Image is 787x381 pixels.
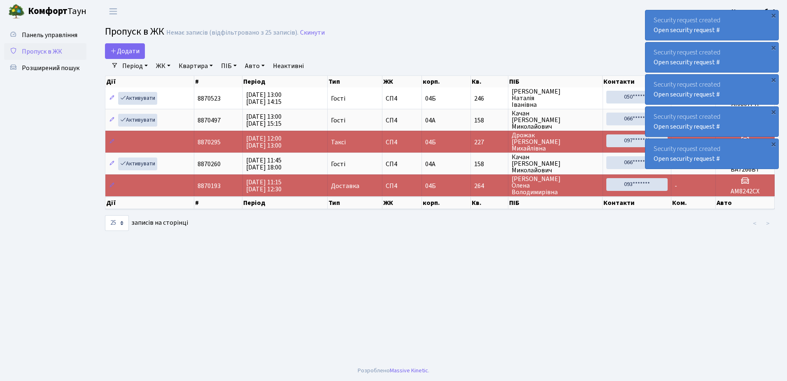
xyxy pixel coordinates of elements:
span: 8870193 [198,181,221,190]
th: # [194,76,243,87]
span: Дрожак [PERSON_NAME] Михайлівна [512,132,599,152]
span: Пропуск в ЖК [22,47,62,56]
a: Пропуск в ЖК [4,43,86,60]
a: Авто [242,59,268,73]
div: Security request created [645,42,778,72]
span: 04А [425,160,435,169]
th: Тип [328,197,382,209]
a: ЖК [153,59,174,73]
b: Комфорт [28,5,68,18]
span: Качан [PERSON_NAME] Миколайович [512,110,599,130]
h5: АМ8242СХ [719,188,771,195]
span: 8870295 [198,138,221,147]
a: Open security request # [654,122,720,131]
span: 8870497 [198,116,221,125]
th: ЖК [382,76,422,87]
select: записів на сторінці [105,215,129,231]
a: Розширений пошук [4,60,86,76]
span: 158 [474,161,505,167]
button: Переключити навігацію [103,5,123,18]
a: Скинути [300,29,325,37]
th: ПІБ [508,76,603,87]
a: Неактивні [270,59,307,73]
span: [PERSON_NAME] Наталія Іванівна [512,88,599,108]
span: - [675,181,677,190]
span: 158 [474,117,505,124]
div: × [769,43,778,52]
a: Massive Kinetic [390,366,428,375]
span: 246 [474,95,505,102]
th: Дії [105,76,194,87]
span: [DATE] 12:00 [DATE] 13:00 [246,134,282,150]
div: × [769,108,778,116]
div: Розроблено . [358,366,429,375]
a: Додати [105,43,145,59]
span: 04Б [425,138,436,147]
span: Додати [110,47,140,56]
a: Активувати [118,114,157,127]
span: [DATE] 11:45 [DATE] 18:00 [246,156,282,172]
span: 04Б [425,94,436,103]
span: Таун [28,5,86,19]
span: [DATE] 13:00 [DATE] 14:15 [246,90,282,106]
span: Розширений пошук [22,63,79,73]
th: корп. [422,197,471,209]
a: Open security request # [654,154,720,163]
th: Кв. [471,76,508,87]
span: Доставка [331,183,359,189]
span: 227 [474,139,505,146]
span: СП4 [386,161,418,167]
th: Період [242,197,327,209]
th: # [194,197,243,209]
th: ПІБ [508,197,603,209]
a: Панель управління [4,27,86,43]
th: ЖК [382,197,422,209]
a: Консьєрж б. 4. [731,7,777,16]
div: × [769,11,778,19]
span: Панель управління [22,31,77,40]
th: Дії [105,197,194,209]
label: записів на сторінці [105,215,188,231]
a: ПІБ [218,59,240,73]
a: Період [119,59,151,73]
span: [DATE] 13:00 [DATE] 15:15 [246,112,282,128]
a: Активувати [118,92,157,105]
a: Open security request # [654,90,720,99]
h5: ВА7266ВТ [719,166,771,174]
th: Контакти [603,197,671,209]
span: 8870260 [198,160,221,169]
span: [DATE] 11:15 [DATE] 12:30 [246,178,282,194]
div: Немає записів (відфільтровано з 25 записів). [166,29,298,37]
div: Security request created [645,10,778,40]
span: Таксі [331,139,346,146]
span: Пропуск в ЖК [105,24,164,39]
span: СП4 [386,183,418,189]
span: СП4 [386,95,418,102]
span: СП4 [386,139,418,146]
span: 04Б [425,181,436,190]
div: × [769,140,778,148]
span: Гості [331,117,345,124]
th: Авто [716,197,775,209]
img: logo.png [8,3,25,20]
div: Security request created [645,75,778,104]
a: Open security request # [654,26,720,35]
span: Гості [331,95,345,102]
span: 264 [474,183,505,189]
span: Качан [PERSON_NAME] Миколайович [512,154,599,174]
div: Security request created [645,107,778,136]
th: Тип [328,76,382,87]
th: Контакти [603,76,671,87]
span: Гості [331,161,345,167]
span: СП4 [386,117,418,124]
a: Open security request # [654,58,720,67]
th: корп. [422,76,471,87]
th: Кв. [471,197,508,209]
a: Активувати [118,158,157,170]
div: Security request created [645,139,778,169]
th: Період [242,76,327,87]
span: 04А [425,116,435,125]
div: × [769,75,778,84]
span: 8870523 [198,94,221,103]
